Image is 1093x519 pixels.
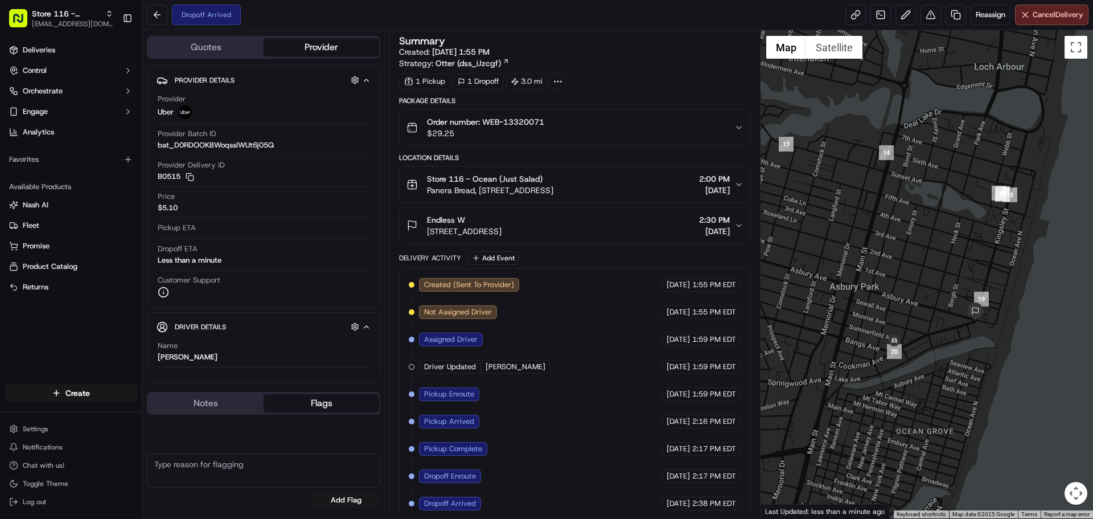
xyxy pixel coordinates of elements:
div: Start new chat [51,109,187,120]
div: Location Details [399,153,750,162]
span: Dropoff Arrived [424,498,476,509]
div: 3.0 mi [506,73,548,89]
div: 17 [992,186,1006,201]
span: [DATE] [667,498,690,509]
div: [PERSON_NAME] [158,352,217,362]
span: 1:55 PM EDT [692,280,736,290]
img: 5e9a9d7314ff4150bce227a61376b483.jpg [24,109,44,129]
span: $5.10 [158,203,178,213]
div: Package Details [399,96,750,105]
div: 19 [974,292,989,307]
span: Created: [399,46,490,58]
span: Otter (dss_iJzcgf) [435,58,501,69]
span: Provider Batch ID [158,129,216,139]
button: Control [5,62,137,80]
button: Engage [5,103,137,121]
div: 14 [879,145,894,160]
span: Chat with us! [23,461,64,470]
button: Show street map [766,36,806,59]
button: Store 116 - Ocean (Just Salad) [32,8,101,19]
div: Less than a minute [158,255,221,265]
span: Fleet [23,220,39,231]
span: Settings [23,424,48,434]
a: 📗Knowledge Base [7,250,92,271]
button: Quotes [148,38,264,56]
a: 💻API Documentation [92,250,187,271]
span: Provider Details [175,76,235,85]
span: [DATE] [699,226,730,237]
span: Endless W [427,214,465,226]
span: 1:59 PM EDT [692,389,736,399]
button: Add Flag [312,492,380,508]
span: [EMAIL_ADDRESS][DOMAIN_NAME] [32,19,113,28]
span: $29.25 [427,128,544,139]
a: Deliveries [5,41,137,59]
img: uber-new-logo.jpeg [178,105,192,119]
button: Endless W[STREET_ADDRESS]2:30 PM[DATE] [400,207,750,244]
span: 1:59 PM EDT [692,362,736,372]
a: Promise [9,241,133,251]
button: Product Catalog [5,258,137,276]
span: Deliveries [23,45,55,55]
span: [DATE] [667,362,690,372]
span: Panera Bread, [STREET_ADDRESS] [427,185,553,196]
a: Powered byPylon [80,282,138,291]
button: Notes [148,394,264,412]
span: Orchestrate [23,86,63,96]
img: 1736555255976-a54dd68f-1ca7-489b-9aae-adbdc363a1c4 [23,177,32,186]
button: Map camera controls [1065,482,1087,505]
button: Provider Details [157,71,371,89]
span: 2:30 PM [699,214,730,226]
span: Store 116 - Ocean (Just Salad) [427,173,543,185]
span: [DATE] [667,416,690,427]
span: Dropoff Enroute [424,471,476,481]
a: Product Catalog [9,261,133,272]
div: 18 [995,187,1010,202]
span: Pickup ETA [158,223,196,233]
button: Start new chat [194,112,207,126]
button: Reassign [971,5,1010,25]
button: Create [5,384,137,402]
span: Log out [23,497,46,506]
div: Strategy: [399,58,509,69]
span: Uber [158,107,174,117]
span: Dropoff ETA [158,244,198,254]
button: CancelDelivery [1015,5,1088,25]
div: 13 [779,137,794,152]
span: API Documentation [108,255,183,266]
span: Control [23,66,47,76]
a: Terms (opens in new tab) [1021,511,1037,517]
div: 1 Dropoff [453,73,504,89]
span: Cancel Delivery [1033,10,1083,20]
span: • [94,177,98,186]
button: Add Event [468,251,519,265]
span: [DATE] [667,389,690,399]
span: Nash AI [23,200,48,210]
a: Otter (dss_iJzcgf) [435,58,509,69]
div: 16 [995,186,1010,201]
div: 💻 [96,256,105,265]
span: Create [65,387,90,399]
span: Pickup Phone Number [158,372,233,382]
a: Open this area in Google Maps (opens a new window) [763,504,801,518]
span: Assigned Driver [424,334,478,345]
span: Returns [23,282,48,292]
button: Toggle fullscreen view [1065,36,1087,59]
span: Driver Updated [424,362,476,372]
input: Got a question? Start typing here... [30,73,205,85]
span: Price [158,191,175,202]
span: Map data ©2025 Google [952,511,1014,517]
span: [DATE] [667,307,690,317]
span: Pickup Enroute [424,389,474,399]
span: Customer Support [158,275,220,285]
button: Orchestrate [5,82,137,100]
span: Provider Delivery ID [158,160,225,170]
img: Google [763,504,801,518]
span: Order number: WEB-13320071 [427,116,544,128]
span: [DATE] 1:55 PM [432,47,490,57]
button: Store 116 - Ocean (Just Salad)[EMAIL_ADDRESS][DOMAIN_NAME] [5,5,118,32]
span: Promise [23,241,50,251]
div: Past conversations [11,148,76,157]
img: Nash [11,11,34,34]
